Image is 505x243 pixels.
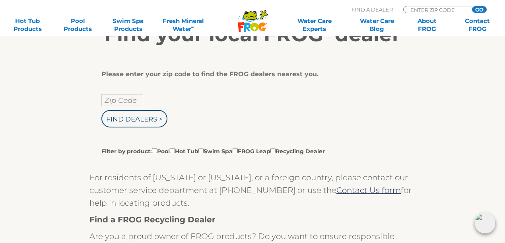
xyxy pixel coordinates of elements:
[357,17,396,33] a: Water CareBlog
[410,6,463,13] input: Zip Code Form
[89,171,416,209] p: For residents of [US_STATE] or [US_STATE], or a foreign country, please contact our customer serv...
[89,215,216,224] strong: Find a FROG Recycling Dealer
[8,17,47,33] a: Hot TubProducts
[101,147,325,155] label: Filter by product: Pool Hot Tub Swim Spa FROG Leap Recycling Dealer
[475,213,495,233] img: openIcon
[170,148,175,153] input: Filter by product:PoolHot TubSwim SpaFROG LeapRecycling Dealer
[159,17,208,33] a: Fresh MineralWater∞
[101,70,398,78] div: Please enter your zip code to find the FROG dealers nearest you.
[109,17,148,33] a: Swim SpaProducts
[152,148,157,153] input: Filter by product:PoolHot TubSwim SpaFROG LeapRecycling Dealer
[408,17,447,33] a: AboutFROG
[472,6,486,13] input: GO
[352,6,393,13] p: Find A Dealer
[336,185,401,195] a: Contact Us form
[101,110,167,127] input: Find Dealers >
[270,148,276,153] input: Filter by product:PoolHot TubSwim SpaFROG LeapRecycling Dealer
[198,148,204,153] input: Filter by product:PoolHot TubSwim SpaFROG LeapRecycling Dealer
[233,148,238,153] input: Filter by product:PoolHot TubSwim SpaFROG LeapRecycling Dealer
[191,24,194,30] sup: ∞
[458,17,497,33] a: ContactFROG
[58,17,97,33] a: PoolProducts
[283,17,346,33] a: Water CareExperts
